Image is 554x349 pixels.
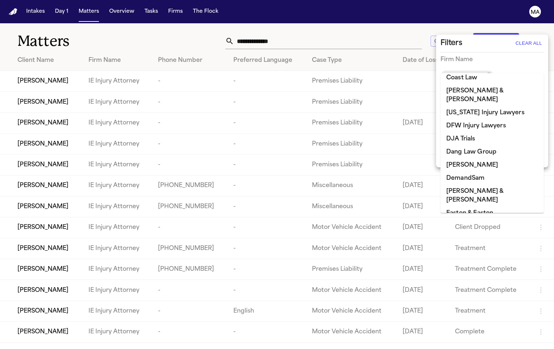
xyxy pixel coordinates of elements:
[440,172,544,185] li: DemandSam
[543,75,545,76] button: Close
[534,70,544,80] button: Clear
[440,146,544,159] li: Dang Law Group
[441,71,487,79] span: IE Injury Attorney
[440,207,544,220] li: Easton & Easton
[543,102,545,104] button: Open
[514,37,544,49] button: Clear All
[440,159,544,172] li: [PERSON_NAME]
[440,185,544,207] li: [PERSON_NAME] & [PERSON_NAME]
[543,130,545,132] button: Open
[440,71,544,84] li: Coast Law
[440,119,544,132] li: DFW Injury Lawyers
[440,132,544,146] li: DJA Trials
[440,106,544,119] li: [US_STATE] Injury Lawyers
[543,158,545,160] button: Open
[440,37,462,49] h2: Filters
[440,55,473,64] h3: Firm Name
[441,71,493,79] div: IE Injury Attorney
[440,84,544,106] li: [PERSON_NAME] & [PERSON_NAME]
